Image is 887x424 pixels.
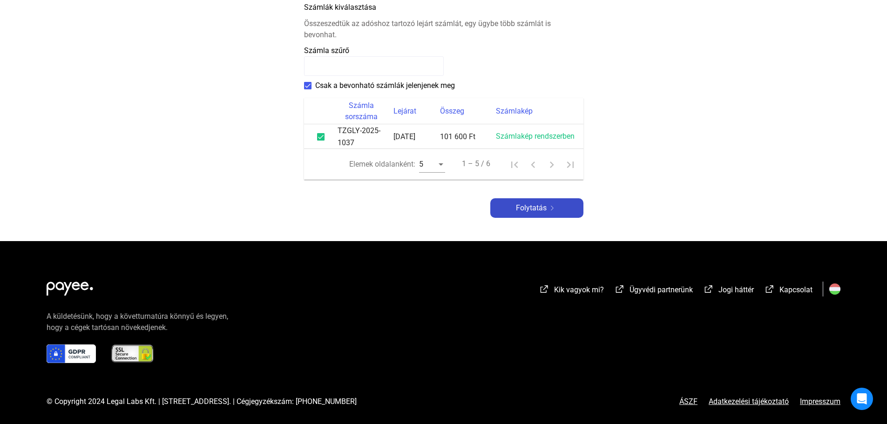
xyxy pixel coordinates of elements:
font: Kik vagyok mi? [554,285,604,294]
font: A küldetésünk, hogy a követturnatúra könnyű és legyen, hogy a cégek tartósan növekedjenek. [47,312,228,332]
img: gdpr [47,344,96,363]
img: külső-link-fehér [703,284,714,294]
button: Következő oldal [542,155,561,174]
font: 5 [419,160,423,168]
font: Adatkezelési tájékoztató [709,397,789,406]
font: Számla szűrő [304,46,349,55]
font: Folytatás [516,203,547,212]
a: külső-link-fehérÜgyvédi partnerünk [614,287,693,296]
font: Számlakép rendszerben [496,132,575,141]
font: Jogi háttér [718,285,754,294]
img: külső-link-fehér [614,284,625,294]
img: white-payee-white-dot.svg [47,276,93,296]
font: Összeg [440,107,464,115]
a: Számlakép rendszerben [496,133,575,140]
font: Ügyvédi partnerünk [630,285,693,294]
img: külső-link-fehér [539,284,550,294]
font: Elemek oldalanként: [349,160,415,168]
font: TZGLY-2025-1037 [338,126,380,147]
div: Intercom Messenger megnyitása [851,388,873,410]
button: Folytatásjobbra nyíl-fehér [490,198,583,218]
font: Összeszedtük az adóshoz tartozó lejárt számlát, egy ügybe több számlát is bevonhat. [304,19,551,39]
font: [DATE] [393,132,415,141]
font: Csak a bevonható számlák jelenjenek meg [315,81,455,90]
a: külső-link-fehérKapcsolat [764,287,813,296]
img: HU.svg [829,283,840,295]
div: Összeg [440,106,496,117]
img: külső-link-fehér [764,284,775,294]
font: Számlakép [496,107,533,115]
button: Első oldal [505,155,524,174]
font: Impresszum [800,397,840,406]
a: külső-link-fehérJogi háttér [703,287,754,296]
font: Számla sorszáma [345,101,378,121]
font: Számlák kiválasztása [304,3,376,12]
font: ÁSZF [679,397,697,406]
div: Számla sorszáma [338,100,393,122]
font: 101 600 Ft [440,132,475,141]
div: Lejárat [393,106,440,117]
div: Számlakép [496,106,572,117]
font: Kapcsolat [779,285,813,294]
font: 1 – 5 / 6 [462,159,490,168]
a: Adatkezelési tájékoztató [697,398,800,405]
a: külső-link-fehérKik vagyok mi? [539,287,604,296]
font: © Copyright 2024 Legal Labs Kft. | [STREET_ADDRESS]. | Cégjegyzékszám: [PHONE_NUMBER] [47,397,357,406]
font: Lejárat [393,107,416,115]
button: Utolsó oldal [561,155,580,174]
a: Impresszum [800,398,840,405]
a: ÁSZF [679,398,697,405]
button: Előző oldal [524,155,542,174]
mat-select: Elemek oldalanként: [419,159,445,170]
img: ssl [111,344,154,363]
img: jobbra nyíl-fehér [547,206,558,210]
